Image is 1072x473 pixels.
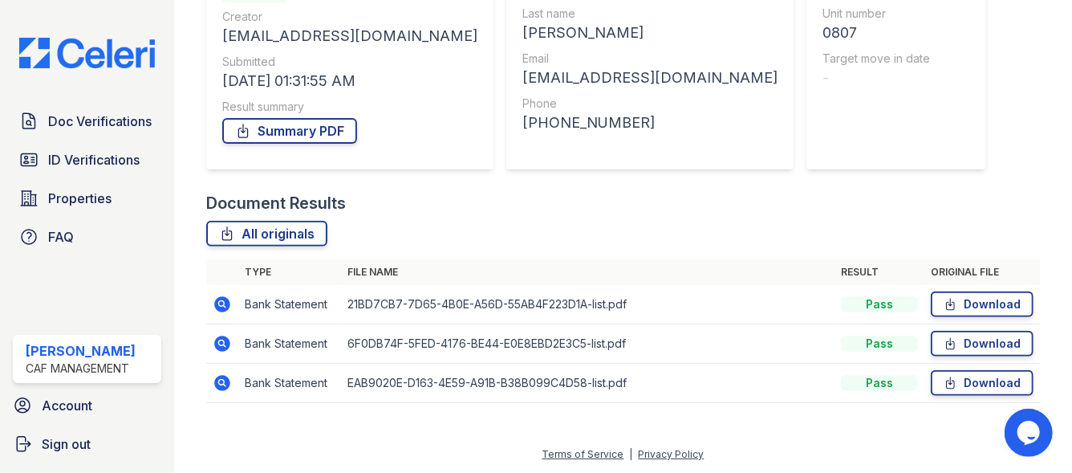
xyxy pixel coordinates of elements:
div: Email [522,51,778,67]
div: [PERSON_NAME] [522,22,778,44]
div: [EMAIL_ADDRESS][DOMAIN_NAME] [522,67,778,89]
th: File name [341,259,834,285]
div: [EMAIL_ADDRESS][DOMAIN_NAME] [222,25,477,47]
a: Summary PDF [222,118,357,144]
th: Type [238,259,341,285]
span: Properties [48,189,112,208]
td: Bank Statement [238,364,341,403]
th: Result [834,259,924,285]
div: | [630,448,633,460]
a: Account [6,389,168,422]
div: [PHONE_NUMBER] [522,112,778,134]
td: EAB9020E-D163-4E59-A91B-B38B099C4D58-list.pdf [341,364,834,403]
a: Doc Verifications [13,105,161,137]
a: Properties [13,182,161,214]
div: Pass [841,296,918,312]
span: Doc Verifications [48,112,152,131]
div: Pass [841,375,918,391]
div: Last name [522,6,778,22]
a: Download [931,292,1033,317]
a: ID Verifications [13,144,161,176]
span: ID Verifications [48,150,140,169]
td: 6F0DB74F-5FED-4176-BE44-E0E8EBD2E3C5-list.pdf [341,324,834,364]
div: Document Results [206,192,346,214]
td: 21BD7CB7-7D65-4B0E-A56D-55AB4F223D1A-list.pdf [341,285,834,324]
div: Creator [222,9,477,25]
div: [PERSON_NAME] [26,341,136,361]
div: CAF Management [26,361,136,377]
th: Original file [924,259,1040,285]
span: Sign out [42,434,91,454]
a: Download [931,331,1033,357]
span: FAQ [48,227,74,247]
a: Terms of Service [542,448,624,460]
div: Result summary [222,99,477,115]
div: Unit number [822,6,930,22]
a: Privacy Policy [639,448,705,460]
div: Phone [522,96,778,112]
div: Target move in date [822,51,930,67]
span: Account [42,396,92,415]
div: [DATE] 01:31:55 AM [222,70,477,92]
td: Bank Statement [238,285,341,324]
a: Download [931,370,1033,396]
div: - [822,67,930,89]
a: All originals [206,221,327,247]
div: 0807 [822,22,930,44]
div: Submitted [222,54,477,70]
div: Pass [841,336,918,352]
iframe: chat widget [1005,409,1056,457]
img: CE_Logo_Blue-a8612792a0a2168367f1c8372b55b34899dd931a85d93a1a3d3e32e68fde9ad4.png [6,38,168,68]
a: Sign out [6,428,168,460]
a: FAQ [13,221,161,253]
td: Bank Statement [238,324,341,364]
